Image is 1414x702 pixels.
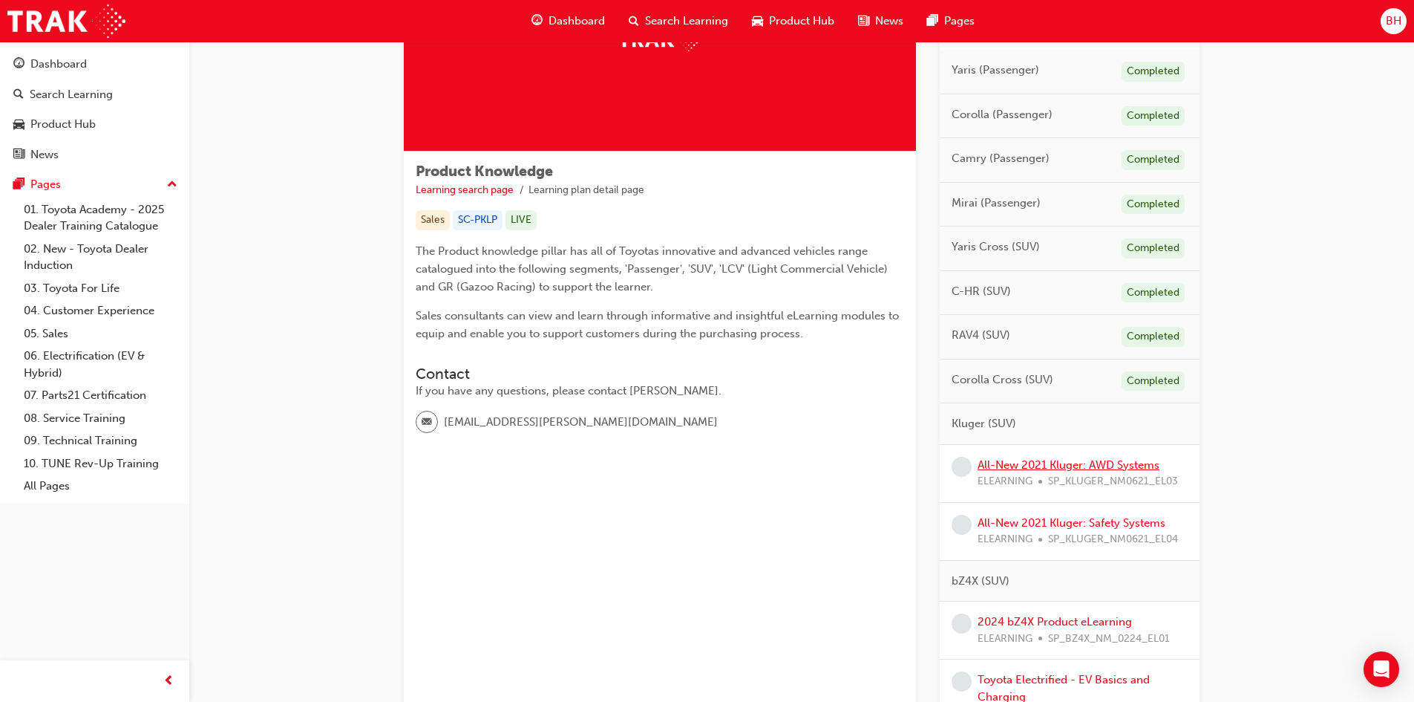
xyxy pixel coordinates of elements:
span: Mirai (Passenger) [952,195,1041,212]
button: Pages [6,171,183,198]
div: Dashboard [30,56,87,73]
div: News [30,146,59,163]
a: guage-iconDashboard [520,6,617,36]
span: prev-icon [163,672,174,691]
div: Completed [1122,238,1185,259]
span: SP_KLUGER_NM0621_EL04 [1048,531,1178,548]
div: Completed [1122,371,1185,391]
a: All-New 2021 Kluger: Safety Systems [978,516,1165,530]
a: 08. Service Training [18,407,183,430]
span: Sales consultants can view and learn through informative and insightful eLearning modules to equi... [416,309,902,340]
span: Dashboard [549,13,605,30]
div: Completed [1122,62,1185,82]
div: Completed [1122,283,1185,303]
img: Trak [7,4,125,38]
span: learningRecordVerb_NONE-icon [952,672,972,692]
span: Kluger (SUV) [952,415,1016,432]
span: pages-icon [927,12,938,30]
div: Completed [1122,106,1185,126]
a: 06. Electrification (EV & Hybrid) [18,345,183,384]
span: Yaris Cross (SUV) [952,238,1040,256]
a: search-iconSearch Learning [617,6,740,36]
a: 01. Toyota Academy - 2025 Dealer Training Catalogue [18,198,183,238]
a: Learning search page [416,183,514,196]
span: learningRecordVerb_NONE-icon [952,457,972,477]
span: Corolla Cross (SUV) [952,371,1053,389]
span: news-icon [858,12,869,30]
span: car-icon [752,12,763,30]
a: All Pages [18,475,183,498]
a: 10. TUNE Rev-Up Training [18,452,183,475]
span: ELEARNING [978,531,1032,548]
div: Completed [1122,195,1185,215]
button: BH [1381,8,1407,34]
span: Yaris (Passenger) [952,62,1039,79]
div: LIVE [505,210,537,230]
a: 07. Parts21 Certification [18,384,183,407]
a: News [6,141,183,169]
span: SP_BZ4X_NM_0224_EL01 [1048,631,1170,648]
div: If you have any questions, please contact [PERSON_NAME]. [416,383,904,400]
a: 09. Technical Training [18,429,183,452]
button: DashboardSearch LearningProduct HubNews [6,48,183,171]
span: ELEARNING [978,631,1032,648]
span: ELEARNING [978,473,1032,490]
span: Search Learning [645,13,728,30]
span: C-HR (SUV) [952,283,1011,300]
div: Product Hub [30,116,96,133]
a: Dashboard [6,51,183,78]
span: guage-icon [531,12,543,30]
li: Learning plan detail page [528,182,644,199]
span: search-icon [13,88,24,102]
span: news-icon [13,149,24,162]
span: Product Knowledge [416,163,553,180]
div: Completed [1122,150,1185,170]
a: car-iconProduct Hub [740,6,846,36]
span: car-icon [13,118,24,131]
span: BH [1386,13,1401,30]
span: [EMAIL_ADDRESS][PERSON_NAME][DOMAIN_NAME] [444,414,718,431]
a: 2024 bZ4X Product eLearning [978,615,1132,628]
span: Camry (Passenger) [952,150,1050,167]
div: Completed [1122,327,1185,347]
div: SC-PKLP [453,210,503,230]
a: pages-iconPages [915,6,986,36]
span: SP_KLUGER_NM0621_EL03 [1048,473,1178,490]
a: 05. Sales [18,322,183,345]
span: bZ4X (SUV) [952,573,1009,590]
span: search-icon [629,12,639,30]
span: News [875,13,903,30]
span: learningRecordVerb_NONE-icon [952,515,972,535]
a: 04. Customer Experience [18,299,183,322]
a: news-iconNews [846,6,915,36]
div: Sales [416,210,450,230]
a: All-New 2021 Kluger: AWD Systems [978,458,1159,472]
div: Search Learning [30,86,113,103]
span: learningRecordVerb_NONE-icon [952,614,972,634]
div: Pages [30,176,61,193]
span: guage-icon [13,58,24,71]
span: pages-icon [13,178,24,192]
span: RAV4 (SUV) [952,327,1010,344]
a: 03. Toyota For Life [18,277,183,300]
span: The Product knowledge pillar has all of Toyotas innovative and advanced vehicles range catalogued... [416,244,891,293]
span: Product Hub [769,13,834,30]
a: Search Learning [6,81,183,108]
span: Pages [944,13,975,30]
h3: Contact [416,365,904,383]
span: Corolla (Passenger) [952,106,1053,123]
a: 02. New - Toyota Dealer Induction [18,238,183,277]
span: up-icon [167,175,177,195]
a: Product Hub [6,111,183,138]
span: email-icon [422,413,432,432]
div: Open Intercom Messenger [1364,651,1399,687]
